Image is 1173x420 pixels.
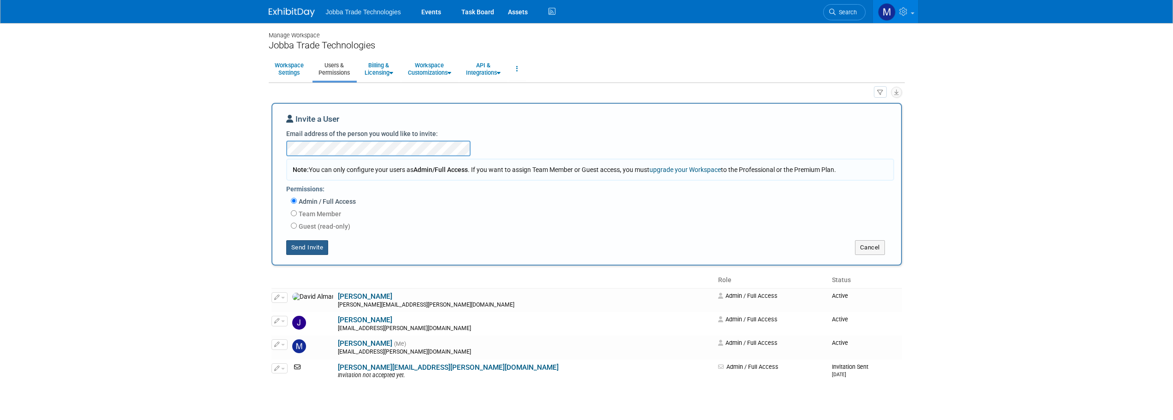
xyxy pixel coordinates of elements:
a: WorkspaceCustomizations [402,58,457,80]
span: Search [836,9,857,16]
img: Jordan Carpenter [292,316,306,330]
span: Jobba Trade Technologies [326,8,401,16]
a: upgrade your Workspace [649,166,721,173]
div: [EMAIL_ADDRESS][PERSON_NAME][DOMAIN_NAME] [338,325,712,332]
div: Permissions: [286,181,894,196]
button: Send Invite [286,240,329,255]
img: David Almario [292,293,333,301]
span: You can only configure your users as . If you want to assign Team Member or Guest access, you mus... [293,166,836,173]
div: Invitation not accepted yet. [338,372,712,379]
span: Active [832,316,848,323]
span: Admin / Full Access [718,316,778,323]
div: [PERSON_NAME][EMAIL_ADDRESS][PERSON_NAME][DOMAIN_NAME] [338,302,712,309]
small: [DATE] [832,372,846,378]
span: (Me) [394,341,406,347]
div: Jobba Trade Technologies [269,40,905,51]
label: Admin / Full Access [297,197,356,206]
a: Search [823,4,866,20]
th: Status [828,272,902,288]
img: Madison McDonnell [292,339,306,353]
th: Role [714,272,828,288]
a: [PERSON_NAME] [338,316,392,324]
span: Invitation Sent [832,363,868,378]
a: WorkspaceSettings [269,58,310,80]
span: Admin/Full Access [413,166,468,173]
button: Cancel [855,240,885,255]
a: [PERSON_NAME][EMAIL_ADDRESS][PERSON_NAME][DOMAIN_NAME] [338,363,559,372]
div: [EMAIL_ADDRESS][PERSON_NAME][DOMAIN_NAME] [338,349,712,356]
a: [PERSON_NAME] [338,292,392,301]
a: Billing &Licensing [359,58,399,80]
span: Note: [293,166,309,173]
a: [PERSON_NAME] [338,339,392,348]
span: Admin / Full Access [718,339,778,346]
span: Admin / Full Access [718,363,778,370]
div: Invite a User [286,113,887,129]
span: Active [832,292,848,299]
div: Manage Workspace [269,23,905,40]
span: Admin / Full Access [718,292,778,299]
img: ExhibitDay [269,8,315,17]
label: Email address of the person you would like to invite: [286,129,438,138]
span: Active [832,339,848,346]
a: API &Integrations [460,58,507,80]
label: Team Member [297,209,341,219]
img: Madison McDonnell [878,3,896,21]
label: Guest (read-only) [297,222,350,231]
a: Users &Permissions [312,58,356,80]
